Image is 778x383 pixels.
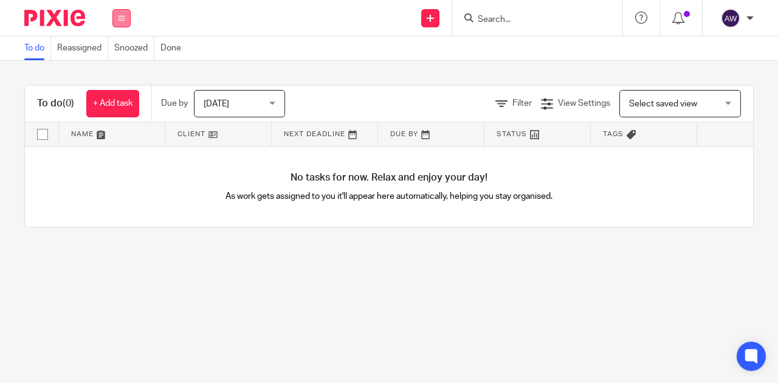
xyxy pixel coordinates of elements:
p: Due by [161,97,188,109]
h1: To do [37,97,74,110]
span: (0) [63,98,74,108]
a: Reassigned [57,36,108,60]
span: Filter [512,99,532,108]
span: Tags [603,131,624,137]
a: To do [24,36,51,60]
a: Done [160,36,187,60]
img: svg%3E [721,9,740,28]
span: View Settings [558,99,610,108]
a: Snoozed [114,36,154,60]
h4: No tasks for now. Relax and enjoy your day! [25,171,753,184]
p: As work gets assigned to you it'll appear here automatically, helping you stay organised. [207,190,571,202]
a: + Add task [86,90,139,117]
input: Search [477,15,586,26]
img: Pixie [24,10,85,26]
span: [DATE] [204,100,229,108]
span: Select saved view [629,100,697,108]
